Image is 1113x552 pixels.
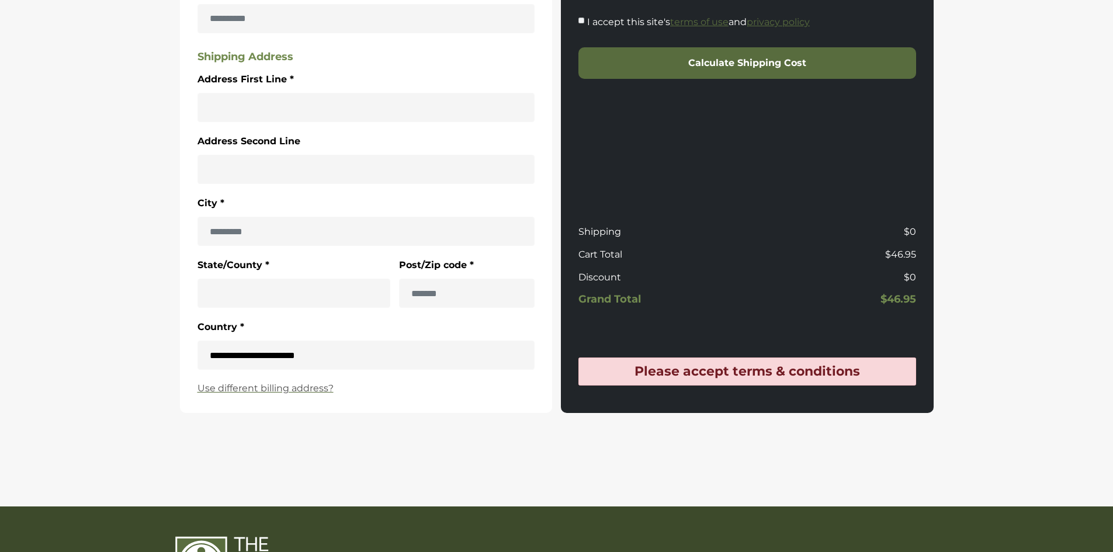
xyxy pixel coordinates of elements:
a: Use different billing address? [197,381,535,395]
h5: Shipping Address [197,51,535,64]
p: Cart Total [578,248,743,262]
p: Shipping [578,225,743,239]
label: City * [197,196,224,211]
h4: Please accept terms & conditions [585,364,910,379]
p: $0 [751,225,916,239]
h5: $46.95 [751,293,916,306]
label: Post/Zip code * [399,258,474,273]
label: Address First Line * [197,72,294,87]
p: $0 [751,270,916,284]
a: terms of use [670,16,729,27]
p: $46.95 [751,248,916,262]
label: Address Second Line [197,134,300,149]
label: I accept this site's and [587,15,810,30]
label: Country * [197,320,244,335]
h5: Grand Total [578,293,743,306]
label: State/County * [197,258,269,273]
p: Discount [578,270,743,284]
a: privacy policy [747,16,810,27]
button: Calculate Shipping Cost [578,47,916,79]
